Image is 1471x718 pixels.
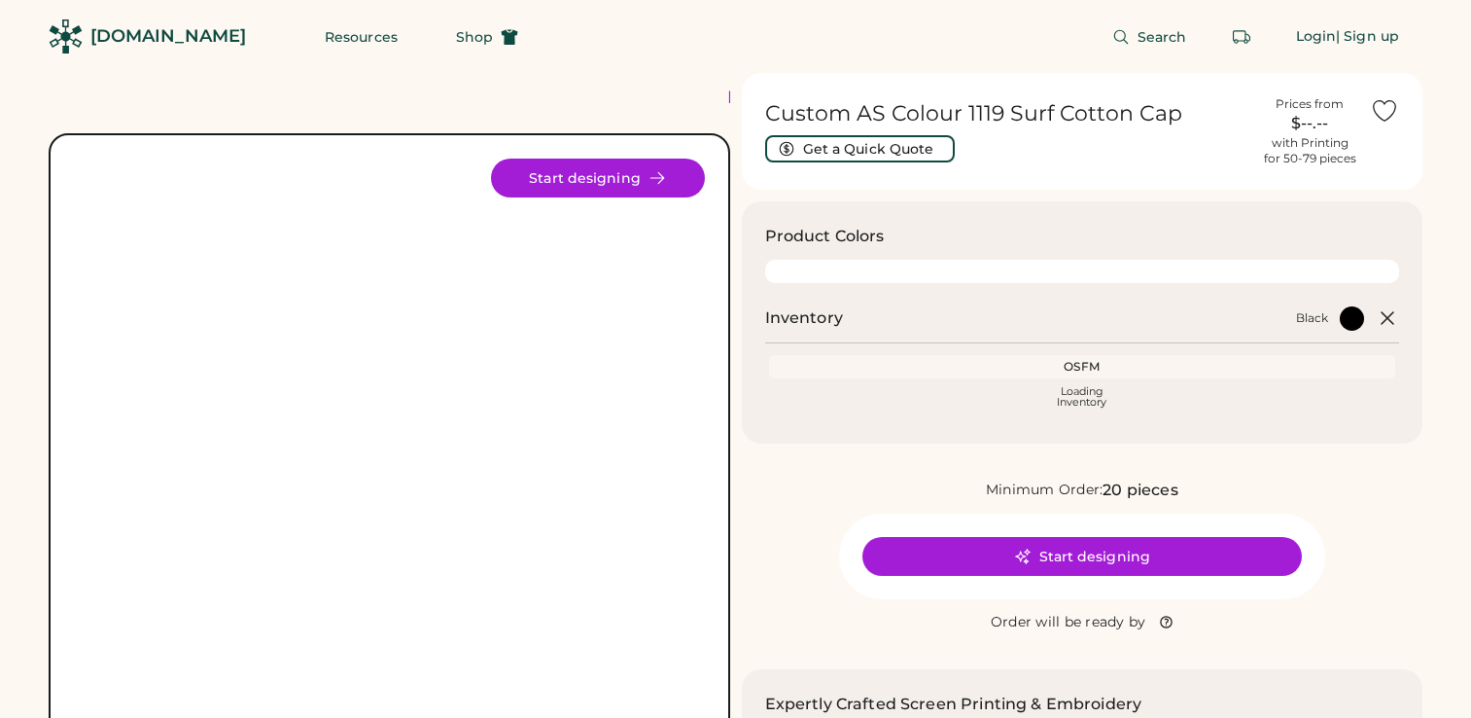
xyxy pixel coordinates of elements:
div: FREE SHIPPING [727,85,894,111]
div: Prices from [1276,96,1344,112]
button: Retrieve an order [1222,18,1261,56]
div: Loading Inventory [1057,386,1106,408]
div: [DOMAIN_NAME] [90,24,246,49]
div: Order will be ready by [991,613,1146,632]
button: Search [1089,18,1210,56]
h1: Custom AS Colour 1119 Surf Cotton Cap [765,100,1250,127]
button: Resources [301,18,421,56]
button: Start designing [862,537,1302,576]
h2: Inventory [765,306,843,330]
div: Minimum Order: [986,481,1103,500]
div: $--.-- [1261,112,1358,135]
span: Shop [456,30,493,44]
img: Rendered Logo - Screens [49,19,83,54]
h3: Product Colors [765,225,885,248]
button: Get a Quick Quote [765,135,955,162]
div: with Printing for 50-79 pieces [1264,135,1356,166]
div: | Sign up [1336,27,1399,47]
span: Search [1138,30,1187,44]
div: OSFM [773,359,1392,375]
div: Black [1296,310,1328,326]
button: Start designing [491,159,705,197]
div: Login [1296,27,1337,47]
h2: Expertly Crafted Screen Printing & Embroidery [765,693,1142,716]
button: Shop [433,18,542,56]
div: 20 pieces [1103,479,1177,502]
